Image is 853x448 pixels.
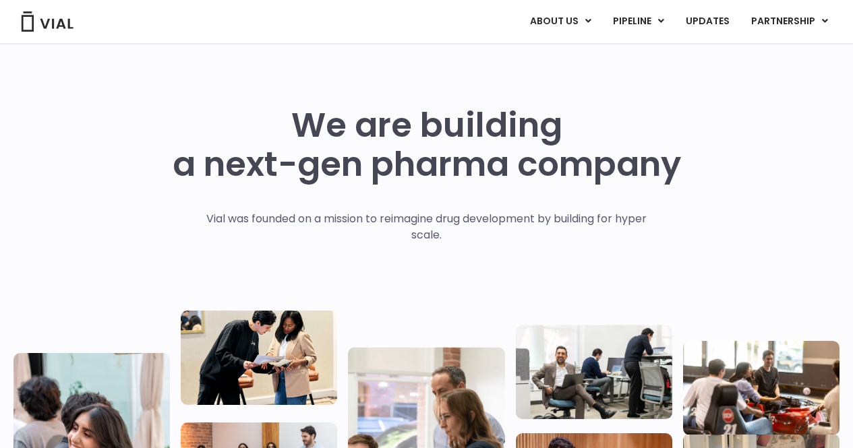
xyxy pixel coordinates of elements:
a: PIPELINEMenu Toggle [602,10,674,33]
img: Two people looking at a paper talking. [181,311,337,405]
a: PARTNERSHIPMenu Toggle [740,10,839,33]
p: Vial was founded on a mission to reimagine drug development by building for hyper scale. [192,211,661,243]
img: Three people working in an office [516,325,672,419]
h1: We are building a next-gen pharma company [173,106,681,184]
img: Group of people playing whirlyball [683,341,840,435]
a: UPDATES [675,10,740,33]
img: Vial Logo [20,11,74,32]
a: ABOUT USMenu Toggle [519,10,601,33]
